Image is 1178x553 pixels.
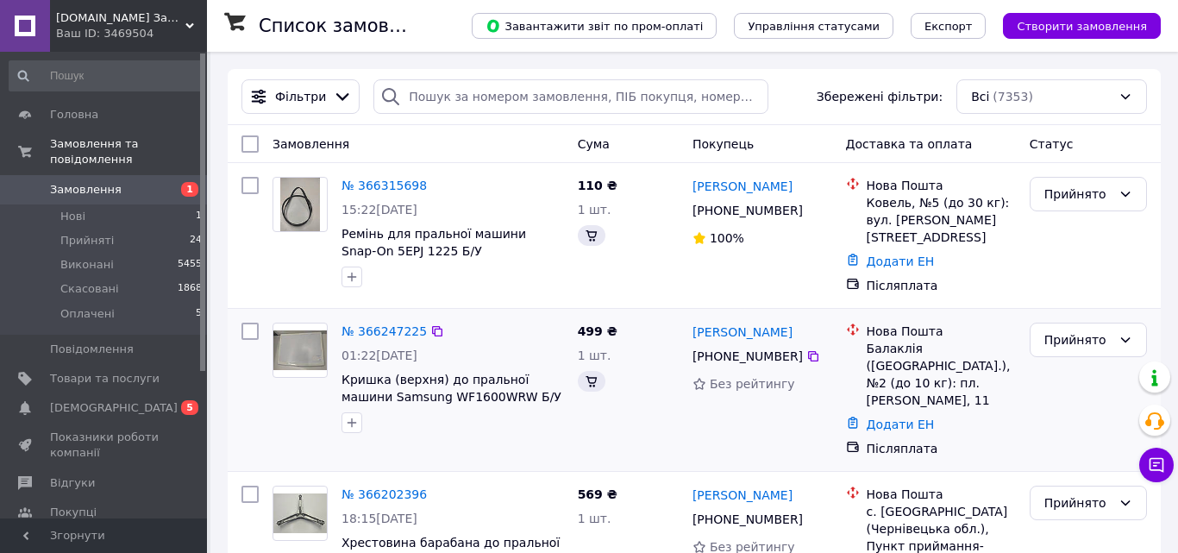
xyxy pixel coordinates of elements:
input: Пошук за номером замовлення, ПІБ покупця, номером телефону, Email, номером накладної [373,79,768,114]
span: Товари та послуги [50,371,160,386]
a: № 366247225 [341,324,427,338]
span: 100% [710,231,744,245]
div: Ковель, №5 (до 30 кг): вул. [PERSON_NAME][STREET_ADDRESS] [867,194,1016,246]
a: Кришка (верхня) до пральної машини Samsung WF1600WRW Б/У [341,373,561,404]
span: Нові [60,209,85,224]
button: Управління статусами [734,13,893,39]
span: 5455 [178,257,202,273]
span: Завантажити звіт по пром-оплаті [486,18,703,34]
a: Фото товару [273,323,328,378]
div: Балаклія ([GEOGRAPHIC_DATA].), №2 (до 10 кг): пл. [PERSON_NAME], 11 [867,340,1016,409]
span: Покупець [692,137,754,151]
span: 15:22[DATE] [341,203,417,217]
a: Фото товару [273,486,328,541]
a: Додати ЕН [867,418,935,431]
div: Післяплата [867,277,1016,294]
span: 5 [196,306,202,322]
span: Фільтри [275,88,326,105]
span: Замовлення та повідомлення [50,136,207,167]
span: Без рейтингу [710,377,795,391]
div: Післяплата [867,440,1016,457]
div: [PHONE_NUMBER] [689,344,806,368]
a: Створити замовлення [986,18,1161,32]
span: 24 [190,233,202,248]
span: Всі [971,88,989,105]
div: Прийнято [1044,330,1112,349]
span: Статус [1030,137,1074,151]
span: Покупці [50,505,97,520]
span: 110 ₴ [578,179,617,192]
div: [PHONE_NUMBER] [689,198,806,223]
span: Показники роботи компанії [50,430,160,461]
a: № 366202396 [341,487,427,501]
span: Cума [578,137,610,151]
span: [DEMOGRAPHIC_DATA] [50,400,178,416]
span: 5 [181,400,198,415]
a: [PERSON_NAME] [692,178,793,195]
span: Замовлення [273,137,349,151]
div: Нова Пошта [867,323,1016,340]
a: Фото товару [273,177,328,232]
a: № 366315698 [341,179,427,192]
a: [PERSON_NAME] [692,487,793,504]
button: Створити замовлення [1003,13,1161,39]
span: 499 ₴ [578,324,617,338]
span: Оплачені [60,306,115,322]
span: (7353) [993,90,1033,104]
span: 18:15[DATE] [341,512,417,525]
span: 1 [181,182,198,197]
div: Прийнято [1044,493,1112,512]
span: 1 шт. [578,349,611,362]
span: Повідомлення [50,342,134,357]
div: Прийнято [1044,185,1112,204]
span: Головна [50,107,98,123]
img: Фото товару [280,178,321,231]
span: 569 ₴ [578,487,617,501]
img: Фото товару [273,493,327,533]
span: Доставка та оплата [846,137,973,151]
span: Відгуки [50,475,95,491]
img: Фото товару [273,330,327,371]
span: Скасовані [60,281,119,297]
span: Збережені фільтри: [817,88,943,105]
span: 1 шт. [578,512,611,525]
span: 1868 [178,281,202,297]
input: Пошук [9,60,204,91]
span: Створити замовлення [1017,20,1147,33]
button: Експорт [911,13,987,39]
div: Ваш ID: 3469504 [56,26,207,41]
div: Нова Пошта [867,177,1016,194]
a: Ремінь для пральної машини Snap-On 5EPJ 1225 Б/У [341,227,526,258]
span: Замовлення [50,182,122,198]
span: 1 [196,209,202,224]
a: [PERSON_NAME] [692,324,793,341]
button: Чат з покупцем [1139,448,1174,482]
span: bakservise.com Запчастини до побутової техніки як нові так і бувші у використанні [56,10,185,26]
span: Експорт [924,20,973,33]
span: 01:22[DATE] [341,349,417,362]
div: [PHONE_NUMBER] [689,507,806,531]
a: Додати ЕН [867,255,935,268]
span: 1 шт. [578,203,611,217]
button: Завантажити звіт по пром-оплаті [472,13,717,39]
h1: Список замовлень [259,16,434,36]
span: Управління статусами [748,20,880,33]
span: Прийняті [60,233,114,248]
span: Виконані [60,257,114,273]
div: Нова Пошта [867,486,1016,503]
